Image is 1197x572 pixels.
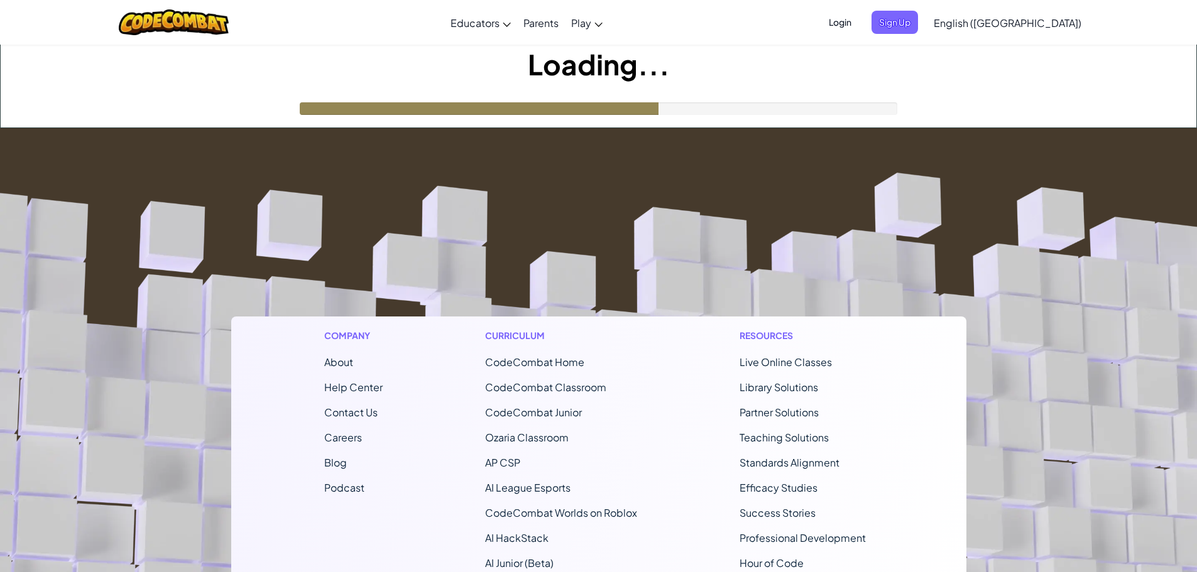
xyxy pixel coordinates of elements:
[119,9,229,35] img: CodeCombat logo
[324,456,347,469] a: Blog
[485,456,520,469] a: AP CSP
[740,406,819,419] a: Partner Solutions
[324,380,383,394] a: Help Center
[740,431,829,444] a: Teaching Solutions
[821,11,859,34] button: Login
[740,380,818,394] a: Library Solutions
[1,45,1196,84] h1: Loading...
[740,329,873,342] h1: Resources
[517,6,565,40] a: Parents
[872,11,918,34] button: Sign Up
[485,556,554,569] a: AI Junior (Beta)
[740,531,866,544] a: Professional Development
[927,6,1088,40] a: English ([GEOGRAPHIC_DATA])
[485,481,571,494] a: AI League Esports
[740,355,832,369] a: Live Online Classes
[485,431,569,444] a: Ozaria Classroom
[740,456,839,469] a: Standards Alignment
[740,556,804,569] a: Hour of Code
[565,6,609,40] a: Play
[740,481,817,494] a: Efficacy Studies
[485,406,582,419] a: CodeCombat Junior
[934,16,1081,30] span: English ([GEOGRAPHIC_DATA])
[740,506,816,519] a: Success Stories
[485,506,637,519] a: CodeCombat Worlds on Roblox
[324,431,362,444] a: Careers
[451,16,500,30] span: Educators
[324,329,383,342] h1: Company
[485,380,606,394] a: CodeCombat Classroom
[485,355,584,369] span: CodeCombat Home
[485,329,637,342] h1: Curriculum
[324,406,378,419] span: Contact Us
[485,531,549,544] a: AI HackStack
[571,16,591,30] span: Play
[324,355,353,369] a: About
[444,6,517,40] a: Educators
[324,481,364,494] a: Podcast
